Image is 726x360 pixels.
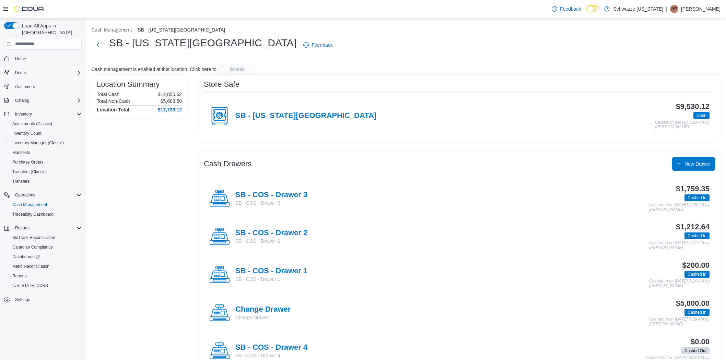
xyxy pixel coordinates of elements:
[91,27,132,33] button: Cash Management
[12,110,35,118] button: Inventory
[158,107,182,112] h4: $17,739.12
[97,98,130,104] h6: Total Non-Cash
[235,238,307,244] p: SB - COS - Drawer 2
[10,120,82,128] span: Adjustments (Classic)
[158,92,182,97] p: $12,055.62
[10,158,46,166] a: Purchase Orders
[1,190,84,200] button: Operations
[12,110,82,118] span: Inventory
[681,5,721,13] p: [PERSON_NAME]
[12,69,82,77] span: Users
[693,112,710,119] span: Open
[235,191,307,200] h4: SB - COS - Drawer 3
[682,261,710,269] h3: $200.00
[15,98,29,103] span: Catalog
[7,177,84,186] button: Transfers
[676,103,710,111] h3: $9,530.12
[10,253,43,261] a: Dashboards
[1,223,84,233] button: Reports
[688,309,706,315] span: Cashed In
[312,41,332,48] span: Feedback
[10,262,52,271] a: Metrc Reconciliation
[235,352,307,359] p: SB - COS - Drawer 4
[19,22,82,36] span: Load All Apps in [GEOGRAPHIC_DATA]
[12,121,52,127] span: Adjustments (Classic)
[91,67,216,72] p: Cash management is enabled at this location. Click here to
[549,2,584,16] a: Feedback
[12,264,49,269] span: Metrc Reconciliation
[10,210,82,218] span: Traceabilty Dashboard
[1,295,84,304] button: Settings
[12,202,47,207] span: Cash Management
[7,157,84,167] button: Purchase Orders
[235,111,376,120] h4: SB - [US_STATE][GEOGRAPHIC_DATA]
[1,68,84,77] button: Users
[97,80,160,88] h3: Location Summary
[12,283,48,288] span: [US_STATE] CCRS
[12,169,47,175] span: Transfers (Classic)
[1,96,84,105] button: Catalog
[12,295,82,304] span: Settings
[10,210,56,218] a: Traceabilty Dashboard
[204,80,239,88] h3: Store Safe
[649,241,710,250] p: Cashed In on [DATE] 7:27 AM by [PERSON_NAME]
[12,254,40,260] span: Dashboards
[12,131,42,136] span: Inventory Count
[218,64,256,75] button: disable
[7,233,84,242] button: BioTrack Reconciliation
[560,5,581,12] span: Feedback
[676,299,710,308] h3: $5,000.00
[12,191,38,199] button: Operations
[12,55,29,63] a: Home
[235,343,307,352] h4: SB - COS - Drawer 4
[12,224,32,232] button: Reports
[10,177,32,185] a: Transfers
[688,271,706,277] span: Cashed In
[10,262,82,271] span: Metrc Reconciliation
[586,5,601,12] input: Dark Mode
[10,272,30,280] a: Reports
[235,229,307,238] h4: SB - COS - Drawer 2
[138,27,225,33] button: SB - [US_STATE][GEOGRAPHIC_DATA]
[235,314,291,321] p: Change Drawer
[7,271,84,281] button: Reports
[684,348,706,354] span: Cashed Out
[684,232,710,239] span: Cashed In
[12,69,28,77] button: Users
[671,5,677,13] span: AP
[688,233,706,239] span: Cashed In
[684,271,710,278] span: Cashed In
[7,242,84,252] button: Canadian Compliance
[12,96,82,105] span: Catalog
[15,192,35,198] span: Operations
[12,244,53,250] span: Canadian Compliance
[10,201,82,209] span: Cash Management
[10,177,82,185] span: Transfers
[7,138,84,148] button: Inventory Manager (Classic)
[12,140,64,146] span: Inventory Manager (Classic)
[691,338,710,346] h3: $0.00
[12,235,55,240] span: BioTrack Reconciliation
[15,84,35,89] span: Customers
[10,139,67,147] a: Inventory Manager (Classic)
[7,281,84,290] button: [US_STATE] CCRS
[91,26,721,35] nav: An example of EuiBreadcrumbs
[7,129,84,138] button: Inventory Count
[7,262,84,271] button: Metrc Reconciliation
[15,56,26,62] span: Home
[10,168,82,176] span: Transfers (Classic)
[7,200,84,209] button: Cash Management
[649,203,710,212] p: Cashed In on [DATE] 7:28 AM by [PERSON_NAME]
[12,159,44,165] span: Purchase Orders
[97,107,129,112] h4: Location Total
[7,252,84,262] a: Dashboards
[10,201,50,209] a: Cash Management
[10,158,82,166] span: Purchase Orders
[10,129,44,137] a: Inventory Count
[109,36,296,50] h1: SB - [US_STATE][GEOGRAPHIC_DATA]
[12,212,54,217] span: Traceabilty Dashboard
[7,209,84,219] button: Traceabilty Dashboard
[204,160,251,168] h3: Cash Drawers
[7,119,84,129] button: Adjustments (Classic)
[10,120,55,128] a: Adjustments (Classic)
